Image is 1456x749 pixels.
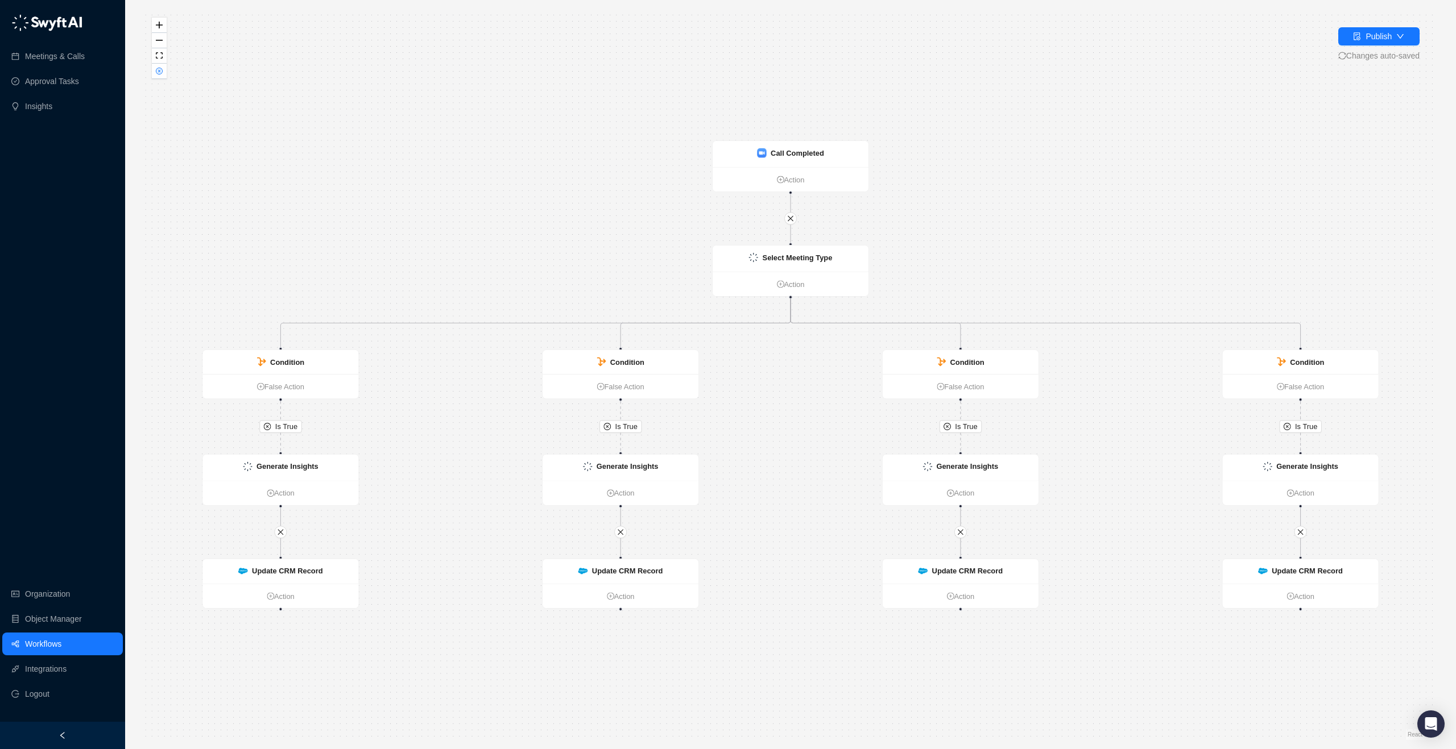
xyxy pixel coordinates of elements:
span: plus-circle [1277,382,1284,390]
button: Publish [1338,27,1420,45]
button: Is True [940,420,982,432]
strong: Condition [950,358,985,367]
span: plus-circle [947,489,954,497]
a: Workflows [25,633,61,655]
img: logo-small-inverted-DW8HDUn_.png [583,462,593,472]
strong: Update CRM Record [932,567,1003,575]
g: Edge from ae539470-6028-013e-a850-1aca2cfd9d05 to 616651b0-602a-013e-a868-1aca2cfd9d05 [280,299,791,348]
span: Is True [1295,421,1317,432]
span: logout [11,690,19,698]
a: React Flow attribution [1408,731,1436,738]
a: Approval Tasks [25,70,79,93]
span: down [1396,32,1404,40]
div: Update CRM Recordplus-circleAction [882,559,1039,609]
a: Action [713,278,868,290]
strong: Generate Insights [257,462,318,471]
span: plus-circle [937,382,944,390]
img: salesforce-ChMvK6Xa.png [1258,568,1268,575]
button: zoom in [152,18,167,33]
div: Publish [1366,30,1392,43]
img: logo-small-inverted-DW8HDUn_.png [243,462,253,472]
img: logo-small-inverted-DW8HDUn_.png [923,462,933,472]
a: Integrations [25,658,67,680]
span: close [957,529,964,536]
span: plus-circle [267,489,274,497]
a: Action [1223,590,1379,602]
button: zoom out [152,33,167,48]
span: plus-circle [1287,593,1294,600]
strong: Condition [270,358,304,367]
span: plus-circle [1287,489,1294,497]
img: salesforce-ChMvK6Xa.png [578,568,588,575]
strong: Call Completed [771,149,824,157]
a: False Action [543,381,698,392]
div: Conditionplus-circleFalse Action [882,349,1039,399]
div: Update CRM Recordplus-circleAction [1222,559,1379,609]
a: Action [543,488,698,499]
span: plus-circle [597,382,605,390]
a: False Action [883,381,1039,392]
a: Action [883,590,1039,602]
span: plus-circle [947,593,954,600]
span: close [787,215,795,222]
strong: Update CRM Record [1272,567,1342,575]
span: plus-circle [777,280,784,288]
img: logo-small-inverted-DW8HDUn_.png [1263,462,1272,472]
img: salesforce-ChMvK6Xa.png [238,568,248,575]
span: close [277,529,284,536]
strong: Generate Insights [1276,462,1338,471]
span: file-done [1353,32,1361,40]
span: plus-circle [607,489,614,497]
span: Changes auto-saved [1338,49,1420,62]
span: left [59,731,67,739]
span: Is True [615,421,638,432]
a: Meetings & Calls [25,45,85,68]
strong: Update CRM Record [592,567,663,575]
span: plus-circle [777,176,784,183]
img: zoom-DkfWWZB2.png [757,148,767,157]
div: Conditionplus-circleFalse Action [542,349,699,399]
g: Edge from ae539470-6028-013e-a850-1aca2cfd9d05 to 23642490-602f-013e-a91d-1aca2cfd9d05 [791,299,1301,348]
a: Object Manager [25,607,82,630]
button: Is True [259,420,301,432]
div: Update CRM Recordplus-circleAction [542,559,699,609]
span: close-circle [944,423,951,430]
span: close-circle [264,423,271,430]
a: Action [202,590,358,602]
div: Generate Insightsplus-circleAction [1222,454,1379,506]
span: plus-circle [257,382,264,390]
span: plus-circle [607,593,614,600]
span: Logout [25,683,49,705]
div: Generate Insightsplus-circleAction [202,454,359,506]
div: Conditionplus-circleFalse Action [1222,349,1379,399]
div: Generate Insightsplus-circleAction [882,454,1039,506]
g: Edge from ae539470-6028-013e-a850-1aca2cfd9d05 to 04f33860-602f-013e-abd6-1e3d0a47ef65 [621,299,791,348]
strong: Generate Insights [597,462,659,471]
span: plus-circle [267,593,274,600]
a: Action [1223,488,1379,499]
span: Is True [955,421,977,432]
span: close [617,529,624,536]
strong: Generate Insights [936,462,998,471]
a: Action [713,174,868,185]
div: Conditionplus-circleFalse Action [202,349,359,399]
button: Is True [1279,420,1321,432]
a: Insights [25,95,52,118]
span: sync [1338,52,1346,60]
a: Action [543,590,698,602]
div: Generate Insightsplus-circleAction [542,454,699,506]
button: fit view [152,48,167,64]
span: Is True [275,421,297,432]
span: close-circle [603,423,611,430]
div: Open Intercom Messenger [1417,710,1445,738]
button: close-circle [152,64,167,79]
img: logo-small-inverted-DW8HDUn_.png [749,253,759,263]
button: Is True [599,420,642,432]
strong: Condition [1290,358,1324,367]
strong: Condition [610,358,644,367]
a: Action [202,488,358,499]
img: logo-05li4sbe.png [11,14,82,31]
div: Update CRM Recordplus-circleAction [202,559,359,609]
strong: Select Meeting Type [763,253,833,262]
span: close [1297,529,1304,536]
